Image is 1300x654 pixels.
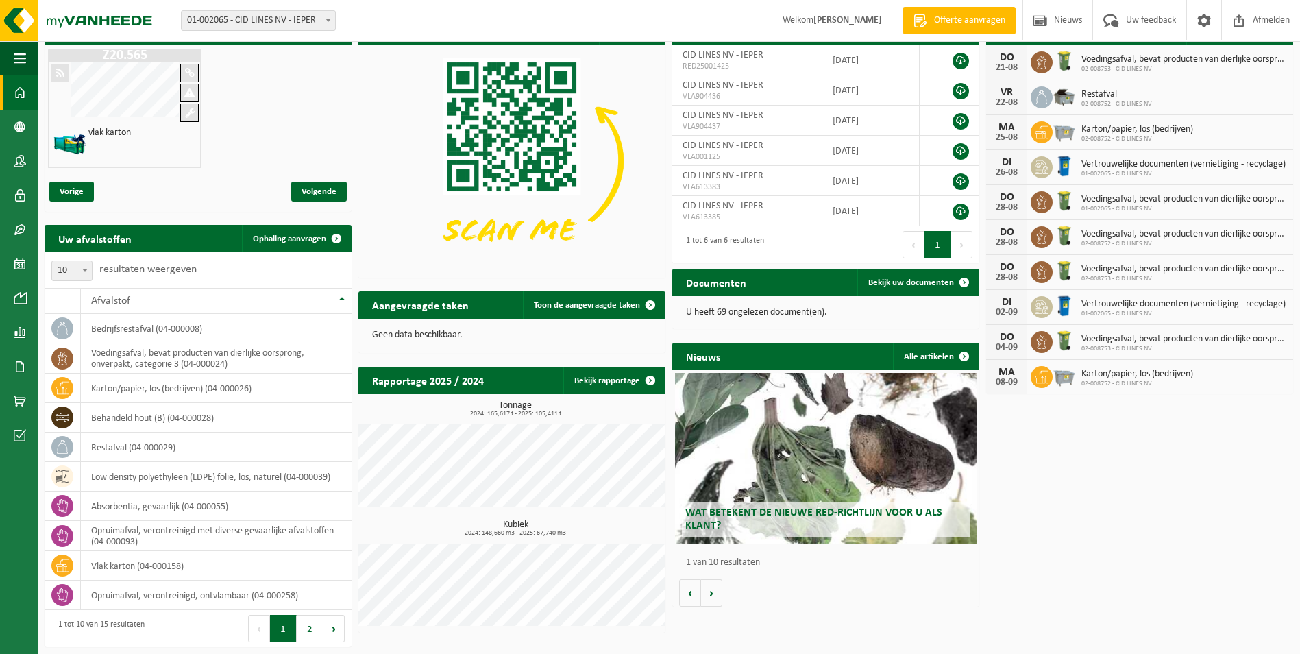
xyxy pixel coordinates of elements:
[822,75,920,106] td: [DATE]
[365,411,665,417] span: 2024: 165,617 t - 2025: 105,411 t
[903,7,1016,34] a: Offerte aanvragen
[822,166,920,196] td: [DATE]
[81,492,352,521] td: absorbentia, gevaarlijk (04-000055)
[91,295,130,306] span: Afvalstof
[993,203,1020,213] div: 28-08
[182,11,335,30] span: 01-002065 - CID LINES NV - IEPER
[365,520,665,537] h3: Kubiek
[1081,310,1286,318] span: 01-002065 - CID LINES NV
[1081,194,1286,205] span: Voedingsafval, bevat producten van dierlijke oorsprong, onverpakt, categorie 3
[51,261,93,281] span: 10
[1081,159,1286,170] span: Vertrouwelijke documenten (vernietiging - recyclage)
[253,234,326,243] span: Ophaling aanvragen
[534,301,640,310] span: Toon de aangevraagde taken
[181,10,336,31] span: 01-002065 - CID LINES NV - IEPER
[323,615,345,642] button: Next
[701,579,722,607] button: Volgende
[993,98,1020,108] div: 22-08
[822,45,920,75] td: [DATE]
[679,230,764,260] div: 1 tot 6 van 6 resultaten
[675,373,976,544] a: Wat betekent de nieuwe RED-richtlijn voor u als klant?
[993,343,1020,352] div: 04-09
[365,530,665,537] span: 2024: 148,660 m3 - 2025: 67,740 m3
[822,136,920,166] td: [DATE]
[1081,240,1286,248] span: 02-008752 - CID LINES NV
[1053,224,1076,247] img: WB-0140-HPE-GN-50
[1081,229,1286,240] span: Voedingsafval, bevat producten van dierlijke oorsprong, onverpakt, categorie 3
[683,91,811,102] span: VLA904436
[931,14,1009,27] span: Offerte aanvragen
[993,122,1020,133] div: MA
[1053,364,1076,387] img: WB-2500-GAL-GY-01
[1081,334,1286,345] span: Voedingsafval, bevat producten van dierlijke oorsprong, onverpakt, categorie 3
[365,401,665,417] h3: Tonnage
[685,507,942,531] span: Wat betekent de nieuwe RED-richtlijn voor u als klant?
[270,615,297,642] button: 1
[81,581,352,610] td: opruimafval, verontreinigd, ontvlambaar (04-000258)
[81,462,352,492] td: low density polyethyleen (LDPE) folie, los, naturel (04-000039)
[683,80,763,90] span: CID LINES NV - IEPER
[81,551,352,581] td: vlak karton (04-000158)
[993,273,1020,282] div: 28-08
[51,614,145,644] div: 1 tot 10 van 15 resultaten
[358,45,665,276] img: Download de VHEPlus App
[993,157,1020,168] div: DI
[951,231,972,258] button: Next
[523,291,664,319] a: Toon de aangevraagde taken
[683,182,811,193] span: VLA613383
[993,192,1020,203] div: DO
[1053,259,1076,282] img: WB-0140-HPE-GN-50
[993,378,1020,387] div: 08-09
[1081,299,1286,310] span: Vertrouwelijke documenten (vernietiging - recyclage)
[372,330,652,340] p: Geen data beschikbaar.
[1081,345,1286,353] span: 02-008753 - CID LINES NV
[683,171,763,181] span: CID LINES NV - IEPER
[993,367,1020,378] div: MA
[81,433,352,462] td: restafval (04-000029)
[893,343,978,370] a: Alle artikelen
[1081,380,1193,388] span: 02-008752 - CID LINES NV
[248,615,270,642] button: Previous
[1081,275,1286,283] span: 02-008753 - CID LINES NV
[291,182,347,202] span: Volgende
[672,269,760,295] h2: Documenten
[1081,369,1193,380] span: Karton/papier, los (bedrijven)
[1081,205,1286,213] span: 01-002065 - CID LINES NV
[1053,84,1076,108] img: WB-5000-GAL-GY-01
[52,261,92,280] span: 10
[993,168,1020,178] div: 26-08
[1053,154,1076,178] img: WB-0240-HPE-BE-09
[993,297,1020,308] div: DI
[1081,264,1286,275] span: Voedingsafval, bevat producten van dierlijke oorsprong, onverpakt, categorie 3
[81,403,352,433] td: behandeld hout (B) (04-000028)
[53,127,87,161] img: HK-XZ-20-GN-12
[683,201,763,211] span: CID LINES NV - IEPER
[51,49,198,62] h1: Z20.565
[993,63,1020,73] div: 21-08
[49,182,94,202] span: Vorige
[822,106,920,136] td: [DATE]
[924,231,951,258] button: 1
[679,579,701,607] button: Vorige
[683,121,811,132] span: VLA904437
[683,212,811,223] span: VLA613385
[993,308,1020,317] div: 02-09
[868,278,954,287] span: Bekijk uw documenten
[1053,329,1076,352] img: WB-0140-HPE-GN-50
[993,227,1020,238] div: DO
[1053,49,1076,73] img: WB-0140-HPE-GN-50
[813,15,882,25] strong: [PERSON_NAME]
[993,87,1020,98] div: VR
[672,343,734,370] h2: Nieuws
[45,225,145,252] h2: Uw afvalstoffen
[993,238,1020,247] div: 28-08
[358,367,498,393] h2: Rapportage 2025 / 2024
[1081,89,1152,100] span: Restafval
[1053,189,1076,213] img: WB-0140-HPE-GN-50
[683,110,763,121] span: CID LINES NV - IEPER
[242,225,350,252] a: Ophaling aanvragen
[1081,54,1286,65] span: Voedingsafval, bevat producten van dierlijke oorsprong, onverpakt, categorie 3
[81,343,352,374] td: voedingsafval, bevat producten van dierlijke oorsprong, onverpakt, categorie 3 (04-000024)
[993,332,1020,343] div: DO
[1053,294,1076,317] img: WB-0240-HPE-BE-09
